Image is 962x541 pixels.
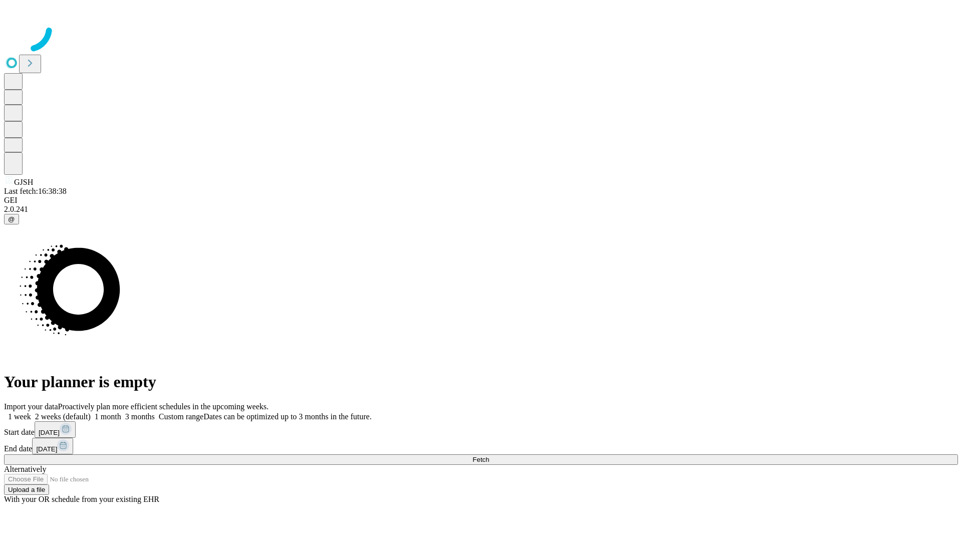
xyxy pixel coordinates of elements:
[32,438,73,454] button: [DATE]
[125,412,155,421] span: 3 months
[8,412,31,421] span: 1 week
[35,421,76,438] button: [DATE]
[4,421,958,438] div: Start date
[4,205,958,214] div: 2.0.241
[4,373,958,391] h1: Your planner is empty
[39,429,60,436] span: [DATE]
[159,412,203,421] span: Custom range
[4,402,58,411] span: Import your data
[203,412,371,421] span: Dates can be optimized up to 3 months in the future.
[14,178,33,186] span: GJSH
[8,215,15,223] span: @
[4,484,49,495] button: Upload a file
[95,412,121,421] span: 1 month
[4,438,958,454] div: End date
[4,214,19,224] button: @
[4,454,958,465] button: Fetch
[472,456,489,463] span: Fetch
[58,402,269,411] span: Proactively plan more efficient schedules in the upcoming weeks.
[4,196,958,205] div: GEI
[4,465,46,473] span: Alternatively
[4,187,67,195] span: Last fetch: 16:38:38
[36,445,57,453] span: [DATE]
[4,495,159,503] span: With your OR schedule from your existing EHR
[35,412,91,421] span: 2 weeks (default)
